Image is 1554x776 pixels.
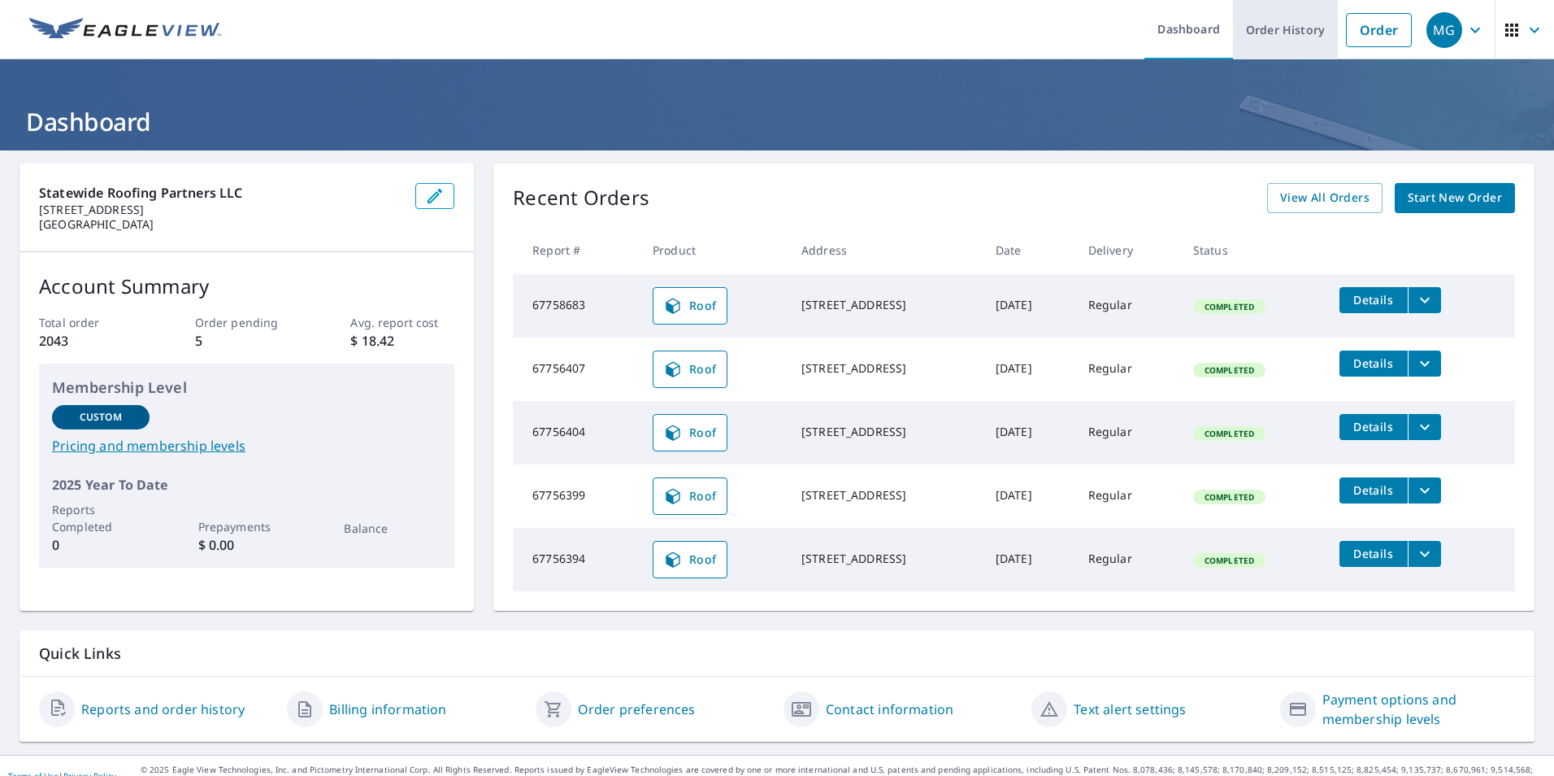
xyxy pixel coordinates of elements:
[983,226,1075,274] th: Date
[1195,364,1264,376] span: Completed
[663,360,717,379] span: Roof
[513,338,640,401] td: 67756407
[983,338,1075,401] td: [DATE]
[578,700,696,719] a: Order preferences
[1346,13,1412,47] a: Order
[20,105,1534,138] h1: Dashboard
[1195,428,1264,439] span: Completed
[653,477,727,515] a: Roof
[52,436,441,456] a: Pricing and membership levels
[513,183,649,213] p: Recent Orders
[1426,12,1462,48] div: MG
[39,314,143,331] p: Total order
[1349,292,1398,307] span: Details
[195,331,299,351] p: 5
[1339,287,1408,313] button: detailsBtn-67758683
[344,520,441,537] p: Balance
[1408,414,1441,440] button: filesDropdownBtn-67756404
[52,501,150,535] p: Reports Completed
[350,331,454,351] p: $ 18.42
[1195,301,1264,312] span: Completed
[1408,188,1502,208] span: Start New Order
[1195,555,1264,566] span: Completed
[801,360,970,377] div: [STREET_ADDRESS]
[663,550,717,569] span: Roof
[513,464,640,528] td: 67756399
[1408,541,1441,567] button: filesDropdownBtn-67756394
[801,487,970,504] div: [STREET_ADDRESS]
[983,274,1075,338] td: [DATE]
[1075,464,1180,528] td: Regular
[983,464,1075,528] td: [DATE]
[1075,338,1180,401] td: Regular
[801,424,970,440] div: [STREET_ADDRESS]
[1195,491,1264,503] span: Completed
[195,314,299,331] p: Order pending
[1075,274,1180,338] td: Regular
[1075,401,1180,464] td: Regular
[52,475,441,495] p: 2025 Year To Date
[350,314,454,331] p: Avg. report cost
[653,541,727,578] a: Roof
[513,274,640,338] td: 67758683
[1408,351,1441,377] button: filesDropdownBtn-67756407
[1074,700,1186,719] a: Text alert settings
[1349,482,1398,498] span: Details
[1408,287,1441,313] button: filesDropdownBtn-67758683
[29,18,221,42] img: EV Logo
[983,401,1075,464] td: [DATE]
[663,423,717,442] span: Roof
[1349,355,1398,371] span: Details
[198,535,296,555] p: $ 0.00
[826,700,953,719] a: Contact information
[1339,351,1408,377] button: detailsBtn-67756407
[1408,477,1441,504] button: filesDropdownBtn-67756399
[198,518,296,535] p: Prepayments
[513,401,640,464] td: 67756404
[653,287,727,325] a: Roof
[39,203,402,217] p: [STREET_ADDRESS]
[640,226,788,274] th: Product
[1349,546,1398,561] span: Details
[1180,226,1326,274] th: Status
[788,226,983,274] th: Address
[52,535,150,555] p: 0
[1349,419,1398,434] span: Details
[983,528,1075,591] td: [DATE]
[80,410,122,425] p: Custom
[1339,477,1408,504] button: detailsBtn-67756399
[1339,541,1408,567] button: detailsBtn-67756394
[1280,188,1370,208] span: View All Orders
[39,643,1515,664] p: Quick Links
[39,183,402,203] p: Statewide Roofing Partners LLC
[1267,183,1383,213] a: View All Orders
[653,414,727,451] a: Roof
[1395,183,1515,213] a: Start New Order
[39,331,143,351] p: 2043
[663,486,717,506] span: Roof
[513,226,640,274] th: Report #
[39,272,454,301] p: Account Summary
[1075,226,1180,274] th: Delivery
[513,528,640,591] td: 67756394
[801,297,970,313] div: [STREET_ADDRESS]
[52,377,441,399] p: Membership Level
[663,296,717,316] span: Roof
[653,351,727,388] a: Roof
[39,217,402,232] p: [GEOGRAPHIC_DATA]
[1075,528,1180,591] td: Regular
[81,700,245,719] a: Reports and order history
[801,551,970,567] div: [STREET_ADDRESS]
[1322,690,1515,729] a: Payment options and membership levels
[329,700,446,719] a: Billing information
[1339,414,1408,440] button: detailsBtn-67756404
